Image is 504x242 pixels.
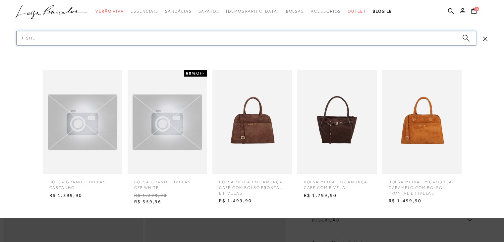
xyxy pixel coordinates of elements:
[311,9,341,14] span: Acessórios
[43,94,122,150] img: Bolsa grande fivelas castanho
[382,70,462,174] img: BOLSA MÉDIA EM CAMURÇA CARAMELO COM BOLSO FRONTAL E FIVELAS
[211,70,294,206] a: BOLSA MÉDIA EM CAMURÇA CAFÉ COM BOLSO FRONTAL E FIVELAS BOLSA MÉDIA EM CAMURÇA CAFÉ COM BOLSO FRO...
[384,174,460,196] span: BOLSA MÉDIA EM CAMURÇA CARAMELO COM BOLSO FRONTAL E FIVELAS
[286,9,304,14] span: Bolsas
[17,31,476,45] input: Buscar.
[126,70,209,207] a: Bolsa grande fivelas off white 60%OFF Bolsa grande fivelas off white R$ 1.399,90 R$ 559,96
[380,70,463,206] a: BOLSA MÉDIA EM CAMURÇA CARAMELO COM BOLSO FRONTAL E FIVELAS BOLSA MÉDIA EM CAMURÇA CARAMELO COM B...
[286,5,304,18] a: categoryNavScreenReaderText
[44,174,121,191] span: Bolsa grande fivelas castanho
[311,5,341,18] a: categoryNavScreenReaderText
[198,9,219,14] span: Sapatos
[44,191,121,201] span: R$ 1.399,90
[41,70,124,200] a: Bolsa grande fivelas castanho Bolsa grande fivelas castanho R$ 1.399,90
[129,197,205,207] span: R$ 559,96
[299,174,375,191] span: BOLSA MÉDIA EM CAMURÇA CAFÉ COM FIVELA
[95,9,124,14] span: Verão Viva
[212,70,292,174] img: BOLSA MÉDIA EM CAMURÇA CAFÉ COM BOLSO FRONTAL E FIVELAS
[95,5,124,18] a: categoryNavScreenReaderText
[297,70,377,174] img: BOLSA MÉDIA EM CAMURÇA CAFÉ COM FIVELA
[226,5,279,18] a: noSubCategoriesText
[299,191,375,201] span: R$ 1.799,90
[348,9,366,14] span: Outlet
[474,7,479,11] span: 0
[296,70,378,200] a: BOLSA MÉDIA EM CAMURÇA CAFÉ COM FIVELA BOLSA MÉDIA EM CAMURÇA CAFÉ COM FIVELA R$ 1.799,90
[214,196,290,206] span: R$ 1.499,90
[165,5,192,18] a: categoryNavScreenReaderText
[348,5,366,18] a: categoryNavScreenReaderText
[196,71,205,76] span: OFF
[165,9,192,14] span: Sandálias
[131,5,158,18] a: categoryNavScreenReaderText
[198,5,219,18] a: categoryNavScreenReaderText
[469,7,478,16] button: 0
[186,71,196,76] strong: 60%
[129,174,205,191] span: Bolsa grande fivelas off white
[373,9,392,14] span: BLOG LB
[226,9,279,14] span: [DEMOGRAPHIC_DATA]
[214,174,290,196] span: BOLSA MÉDIA EM CAMURÇA CAFÉ COM BOLSO FRONTAL E FIVELAS
[384,196,460,206] span: R$ 1.499,90
[128,94,207,150] img: Bolsa grande fivelas off white
[131,9,158,14] span: Essenciais
[129,191,205,201] span: R$ 1.399,90
[373,5,392,18] a: BLOG LB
